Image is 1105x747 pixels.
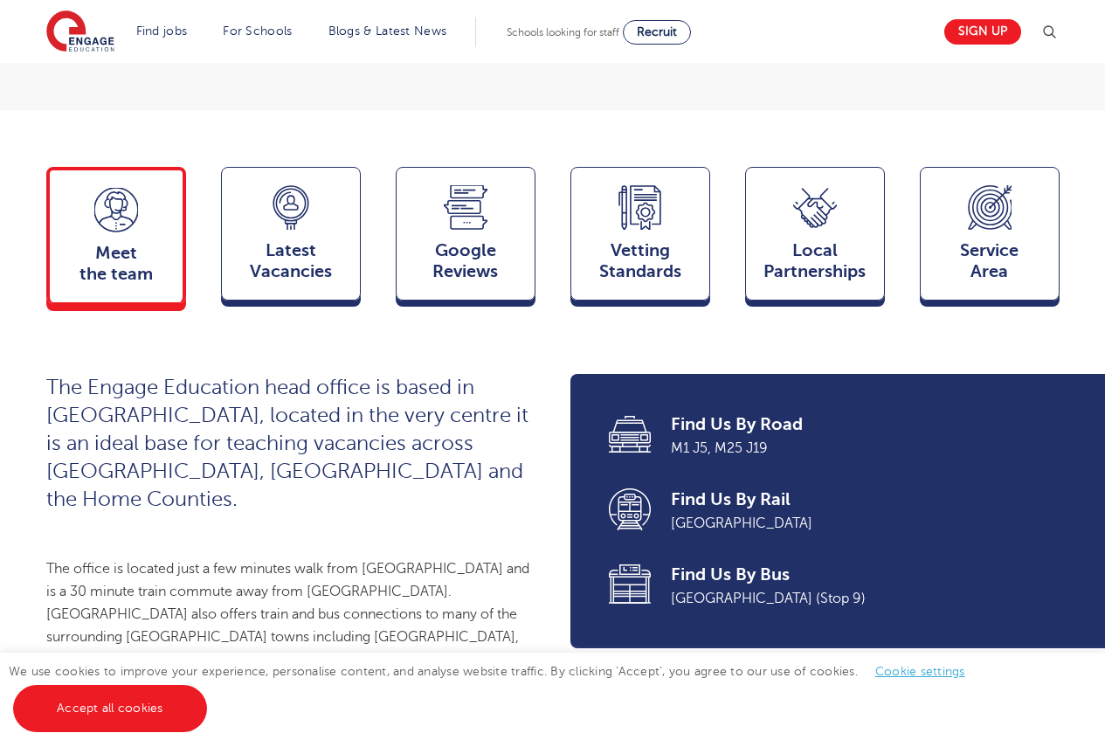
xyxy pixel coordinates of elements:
[875,665,965,678] a: Cookie settings
[671,488,1035,512] span: Find Us By Rail
[755,240,875,282] span: Local Partnerships
[9,665,983,715] span: We use cookies to improve your experience, personalise content, and analyse website traffic. By c...
[46,10,114,54] img: Engage Education
[637,25,677,38] span: Recruit
[221,167,361,308] a: LatestVacancies
[223,24,292,38] a: For Schools
[507,26,619,38] span: Schools looking for staff
[671,437,1035,460] span: M1 J5, M25 J19
[231,240,351,282] span: Latest Vacancies
[570,167,710,308] a: VettingStandards
[46,561,529,715] span: The office is located just a few minutes walk from [GEOGRAPHIC_DATA] and is a 30 minute train com...
[671,512,1035,535] span: [GEOGRAPHIC_DATA]
[671,563,1035,587] span: Find Us By Bus
[580,240,701,282] span: Vetting Standards
[623,20,691,45] a: Recruit
[671,412,1035,437] span: Find Us By Road
[405,240,526,282] span: Google Reviews
[920,167,1060,308] a: ServiceArea
[136,24,188,38] a: Find jobs
[13,685,207,732] a: Accept all cookies
[396,167,535,308] a: GoogleReviews
[328,24,447,38] a: Blogs & Latest News
[59,243,174,285] span: Meet the team
[929,240,1050,282] span: Service Area
[745,167,885,308] a: Local Partnerships
[944,19,1021,45] a: Sign up
[671,587,1035,610] span: [GEOGRAPHIC_DATA] (Stop 9)
[46,376,528,511] span: The Engage Education head office is based in [GEOGRAPHIC_DATA], located in the very centre it is ...
[46,167,186,311] a: Meetthe team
